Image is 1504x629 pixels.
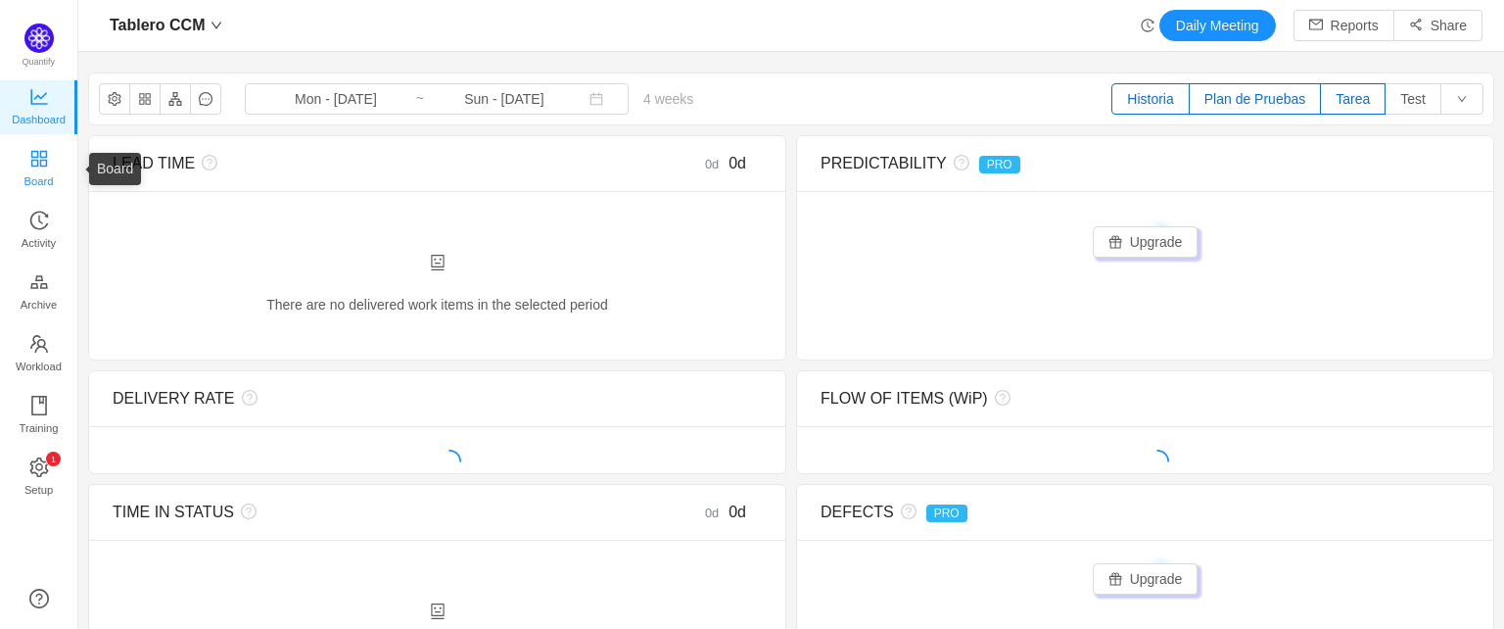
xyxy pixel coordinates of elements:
button: Plan de Pruebas [1189,83,1322,115]
span: 0d [728,504,746,520]
i: icon: book [29,396,49,415]
span: PRO [979,156,1020,173]
div: There are no delivered work items in the selected period [113,254,762,336]
i: icon: down [211,20,222,31]
i: icon: calendar [589,92,603,106]
a: Training [29,397,49,436]
span: 4 weeks [629,91,708,107]
a: icon: settingSetup [29,459,49,498]
div: FLOW OF ITEMS (WiP) [821,387,1307,411]
div: PREDICTABILITY [821,152,1307,175]
span: Quantify [23,57,56,67]
span: Workload [16,347,62,386]
span: Activity [22,223,56,263]
input: End date [425,88,584,110]
small: 0d [705,157,728,171]
a: Workload [29,335,49,374]
button: icon: apartment [160,83,191,115]
button: Historia [1111,83,1189,115]
i: icon: robot [430,604,446,619]
i: icon: question-circle [894,504,916,519]
i: icon: robot [430,255,446,270]
i: icon: team [29,334,49,354]
span: Dashboard [12,100,66,139]
span: LEAD TIME [113,155,195,171]
i: icon: question-circle [988,390,1010,406]
a: Dashboard [29,88,49,127]
small: 0d [705,506,728,520]
button: icon: setting [99,83,130,115]
img: Quantify [24,24,54,53]
i: icon: loading [438,450,461,473]
span: Training [19,409,58,448]
p: 1 [50,452,55,466]
i: icon: setting [29,458,49,477]
span: PRO [926,505,967,522]
span: Archive [21,285,57,324]
i: icon: history [1141,19,1154,32]
div: DEFECTS [821,501,1307,524]
button: icon: appstore [129,83,161,115]
i: icon: loading [1146,450,1169,473]
a: icon: question-circle [29,589,49,608]
i: icon: gold [29,272,49,292]
i: icon: question-circle [235,390,258,406]
i: icon: question-circle [195,155,217,170]
span: Board [24,162,54,201]
i: icon: line-chart [29,87,49,107]
span: Tablero CCM [110,10,205,41]
button: icon: giftUpgrade [1093,563,1198,595]
i: icon: question-circle [234,504,257,519]
a: Activity [29,212,49,251]
button: icon: message [190,83,221,115]
button: Tarea [1320,83,1386,115]
button: Daily Meeting [1159,10,1276,41]
i: icon: history [29,211,49,230]
a: Archive [29,273,49,313]
i: icon: appstore [29,149,49,169]
button: icon: giftUpgrade [1093,226,1198,258]
i: icon: question-circle [947,155,969,170]
div: DELIVERY RATE [113,387,599,411]
input: Start date [257,88,415,110]
button: icon: share-altShare [1393,10,1482,41]
div: TIME IN STATUS [113,501,599,524]
button: icon: down [1440,83,1483,115]
a: Board [29,150,49,189]
sup: 1 [46,452,61,466]
span: Setup [24,470,53,509]
span: 0d [728,155,746,171]
button: Test [1385,83,1441,115]
button: icon: mailReports [1293,10,1394,41]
